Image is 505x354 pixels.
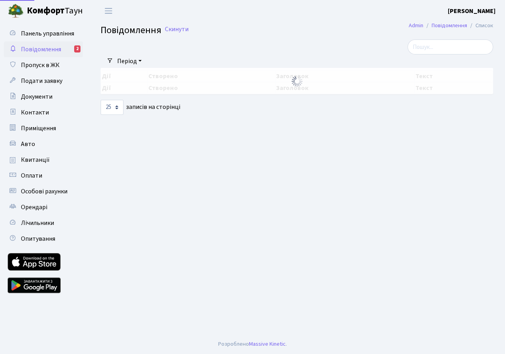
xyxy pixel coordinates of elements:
span: Особові рахунки [21,187,67,196]
a: [PERSON_NAME] [448,6,496,16]
a: Повідомлення2 [4,41,83,57]
a: Контакти [4,105,83,120]
a: Опитування [4,231,83,247]
button: Переключити навігацію [99,4,118,17]
span: Лічильники [21,219,54,227]
li: Список [467,21,493,30]
span: Опитування [21,234,55,243]
nav: breadcrumb [397,17,505,34]
span: Орендарі [21,203,47,212]
img: Обробка... [291,75,303,88]
a: Особові рахунки [4,184,83,199]
a: Лічильники [4,215,83,231]
a: Пропуск в ЖК [4,57,83,73]
select: записів на сторінці [101,100,123,115]
a: Оплати [4,168,83,184]
b: [PERSON_NAME] [448,7,496,15]
a: Повідомлення [432,21,467,30]
span: Документи [21,92,52,101]
span: Повідомлення [101,23,161,37]
span: Панель управління [21,29,74,38]
label: записів на сторінці [101,100,180,115]
span: Контакти [21,108,49,117]
a: Admin [409,21,423,30]
a: Панель управління [4,26,83,41]
span: Приміщення [21,124,56,133]
span: Подати заявку [21,77,62,85]
img: logo.png [8,3,24,19]
a: Період [114,54,145,68]
div: 2 [74,45,80,52]
span: Авто [21,140,35,148]
a: Квитанції [4,152,83,168]
span: Пропуск в ЖК [21,61,60,69]
input: Пошук... [408,39,493,54]
span: Таун [27,4,83,18]
span: Квитанції [21,155,50,164]
a: Документи [4,89,83,105]
a: Авто [4,136,83,152]
a: Приміщення [4,120,83,136]
div: Розроблено . [218,340,287,348]
a: Орендарі [4,199,83,215]
a: Скинути [165,26,189,33]
a: Massive Kinetic [249,340,286,348]
span: Повідомлення [21,45,61,54]
span: Оплати [21,171,42,180]
a: Подати заявку [4,73,83,89]
b: Комфорт [27,4,65,17]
